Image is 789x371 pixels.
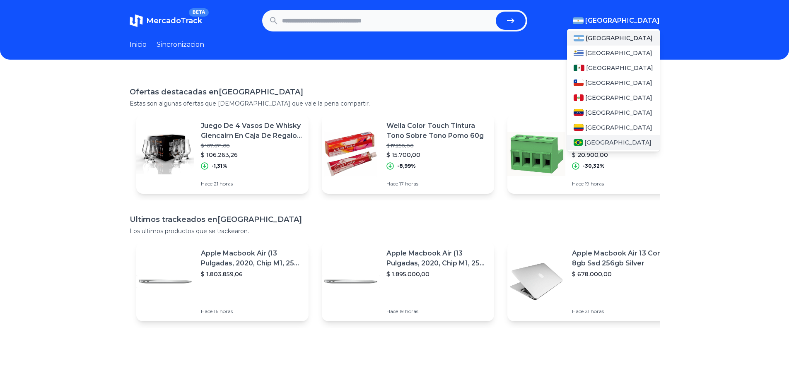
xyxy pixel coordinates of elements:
p: Hace 19 horas [386,308,487,315]
a: Inicio [130,40,147,50]
img: Mexico [574,65,584,71]
span: [GEOGRAPHIC_DATA] [585,79,652,87]
p: Wella Color Touch Tintura Tono Sobre Tono Pomo 60g [386,121,487,141]
h1: Ultimos trackeados en [GEOGRAPHIC_DATA] [130,214,660,225]
a: Featured imageWella Color Touch Tintura Tono Sobre Tono Pomo 60g$ 17.250,00$ 15.700,00-8,99%Hace ... [322,114,494,194]
span: [GEOGRAPHIC_DATA] [584,138,651,147]
span: MercadoTrack [146,16,202,25]
span: BETA [189,8,208,17]
a: Featured imageJuego De 4 Vasos De Whisky Glencairn En Caja De Regalo, P...$ 107.671,08$ 106.263,2... [136,114,309,194]
p: $ 1.803.859,06 [201,270,302,278]
p: Juego De 4 Vasos De Whisky Glencairn En Caja De Regalo, P... [201,121,302,141]
img: Colombia [574,124,584,131]
a: MercadoTrackBETA [130,14,202,27]
a: Argentina[GEOGRAPHIC_DATA] [567,31,660,46]
p: $ 106.263,26 [201,151,302,159]
p: $ 107.671,08 [201,142,302,149]
p: Hace 21 horas [572,308,673,315]
img: Argentina [573,17,584,24]
img: Featured image [136,125,194,183]
span: [GEOGRAPHIC_DATA] [585,16,660,26]
p: Hace 17 horas [386,181,487,187]
img: Argentina [574,35,584,41]
span: [GEOGRAPHIC_DATA] [585,108,652,117]
a: Brasil[GEOGRAPHIC_DATA] [567,135,660,150]
p: Apple Macbook Air (13 Pulgadas, 2020, Chip M1, 256 Gb De Ssd, 8 Gb De Ram) - Plata [386,248,487,268]
p: -30,32% [583,163,605,169]
img: Venezuela [574,109,584,116]
img: Uruguay [574,50,584,56]
h1: Ofertas destacadas en [GEOGRAPHIC_DATA] [130,86,660,98]
a: Featured imageBornera Enchufable Hembra 4 Pines Degson Paso 5.08mm X20 Un$ 29.994,00$ 20.900,00-3... [507,114,680,194]
span: [GEOGRAPHIC_DATA] [585,94,652,102]
p: $ 20.900,00 [572,151,673,159]
img: Featured image [507,125,565,183]
p: Los ultimos productos que se trackearon. [130,227,660,235]
img: Peru [574,94,584,101]
span: [GEOGRAPHIC_DATA] [586,34,653,42]
img: Featured image [136,253,194,311]
img: Featured image [507,253,565,311]
img: MercadoTrack [130,14,143,27]
p: $ 17.250,00 [386,142,487,149]
a: Featured imageApple Macbook Air (13 Pulgadas, 2020, Chip M1, 256 Gb De Ssd, 8 Gb De Ram) - Plata$... [322,242,494,321]
p: Apple Macbook Air 13 Core I5 8gb Ssd 256gb Silver [572,248,673,268]
span: [GEOGRAPHIC_DATA] [586,64,653,72]
p: Hace 16 horas [201,308,302,315]
span: [GEOGRAPHIC_DATA] [585,49,652,57]
p: Apple Macbook Air (13 Pulgadas, 2020, Chip M1, 256 Gb De Ssd, 8 Gb De Ram) - Plata [201,248,302,268]
p: $ 15.700,00 [386,151,487,159]
a: Chile[GEOGRAPHIC_DATA] [567,75,660,90]
a: Featured imageApple Macbook Air (13 Pulgadas, 2020, Chip M1, 256 Gb De Ssd, 8 Gb De Ram) - Plata$... [136,242,309,321]
p: Estas son algunas ofertas que [DEMOGRAPHIC_DATA] que vale la pena compartir. [130,99,660,108]
p: -1,31% [212,163,227,169]
a: Peru[GEOGRAPHIC_DATA] [567,90,660,105]
a: Venezuela[GEOGRAPHIC_DATA] [567,105,660,120]
img: Brasil [574,139,583,146]
a: Mexico[GEOGRAPHIC_DATA] [567,60,660,75]
p: Hace 19 horas [572,181,673,187]
p: $ 678.000,00 [572,270,673,278]
a: Sincronizacion [157,40,204,50]
img: Featured image [322,125,380,183]
p: $ 1.895.000,00 [386,270,487,278]
span: [GEOGRAPHIC_DATA] [585,123,652,132]
a: Colombia[GEOGRAPHIC_DATA] [567,120,660,135]
a: Uruguay[GEOGRAPHIC_DATA] [567,46,660,60]
p: Hace 21 horas [201,181,302,187]
img: Featured image [322,253,380,311]
img: Chile [574,79,584,86]
button: [GEOGRAPHIC_DATA] [573,16,660,26]
p: -8,99% [397,163,416,169]
a: Featured imageApple Macbook Air 13 Core I5 8gb Ssd 256gb Silver$ 678.000,00Hace 21 horas [507,242,680,321]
